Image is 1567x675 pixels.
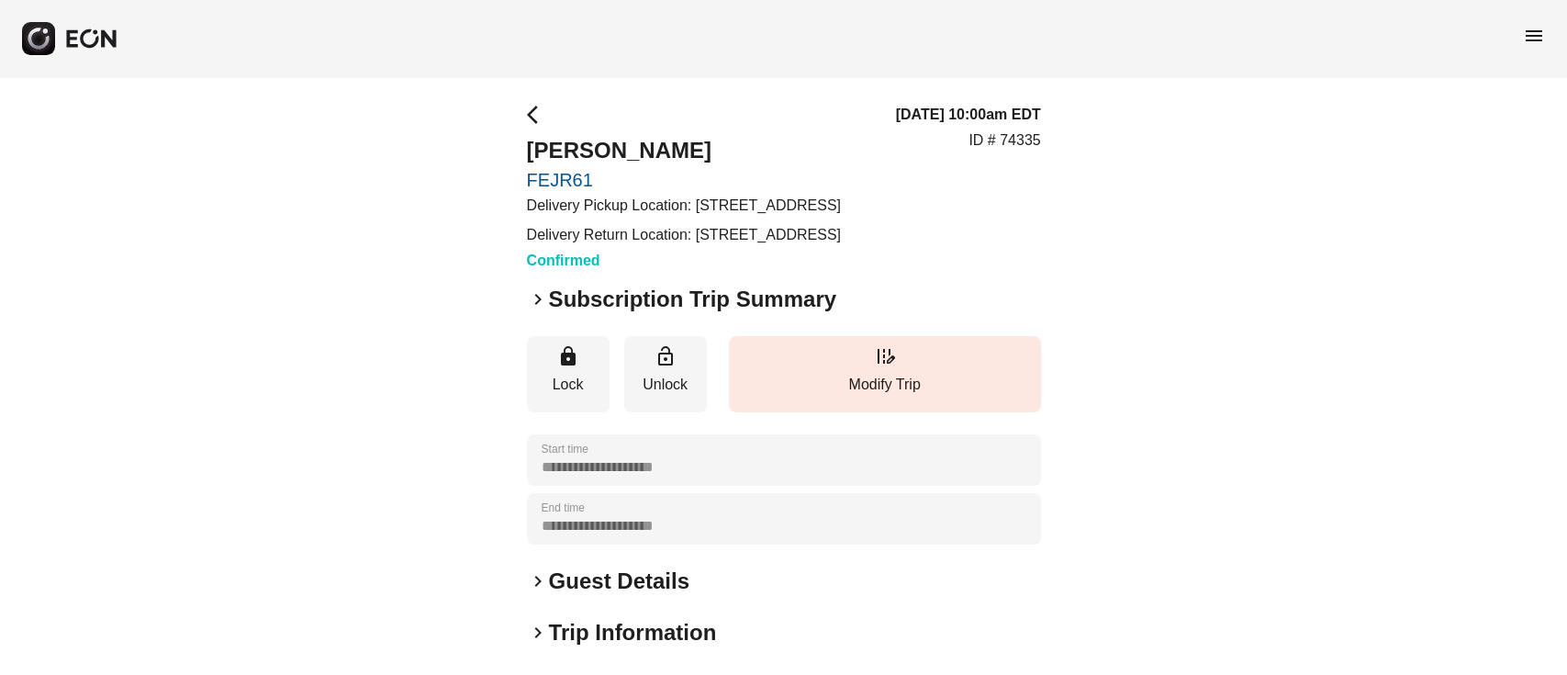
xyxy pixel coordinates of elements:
[527,104,549,126] span: arrow_back_ios
[1523,25,1545,47] span: menu
[527,570,549,592] span: keyboard_arrow_right
[549,285,836,314] h2: Subscription Trip Summary
[549,618,717,647] h2: Trip Information
[549,567,689,596] h2: Guest Details
[874,345,896,367] span: edit_road
[536,374,600,396] p: Lock
[633,374,698,396] p: Unlock
[527,288,549,310] span: keyboard_arrow_right
[527,622,549,644] span: keyboard_arrow_right
[655,345,677,367] span: lock_open
[527,195,841,217] p: Delivery Pickup Location: [STREET_ADDRESS]
[968,129,1040,152] p: ID # 74335
[738,374,1032,396] p: Modify Trip
[624,336,707,412] button: Unlock
[527,136,841,165] h2: [PERSON_NAME]
[527,336,610,412] button: Lock
[527,250,841,272] h3: Confirmed
[896,104,1041,126] h3: [DATE] 10:00am EDT
[527,224,841,246] p: Delivery Return Location: [STREET_ADDRESS]
[729,336,1041,412] button: Modify Trip
[557,345,579,367] span: lock
[527,169,841,191] a: FEJR61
